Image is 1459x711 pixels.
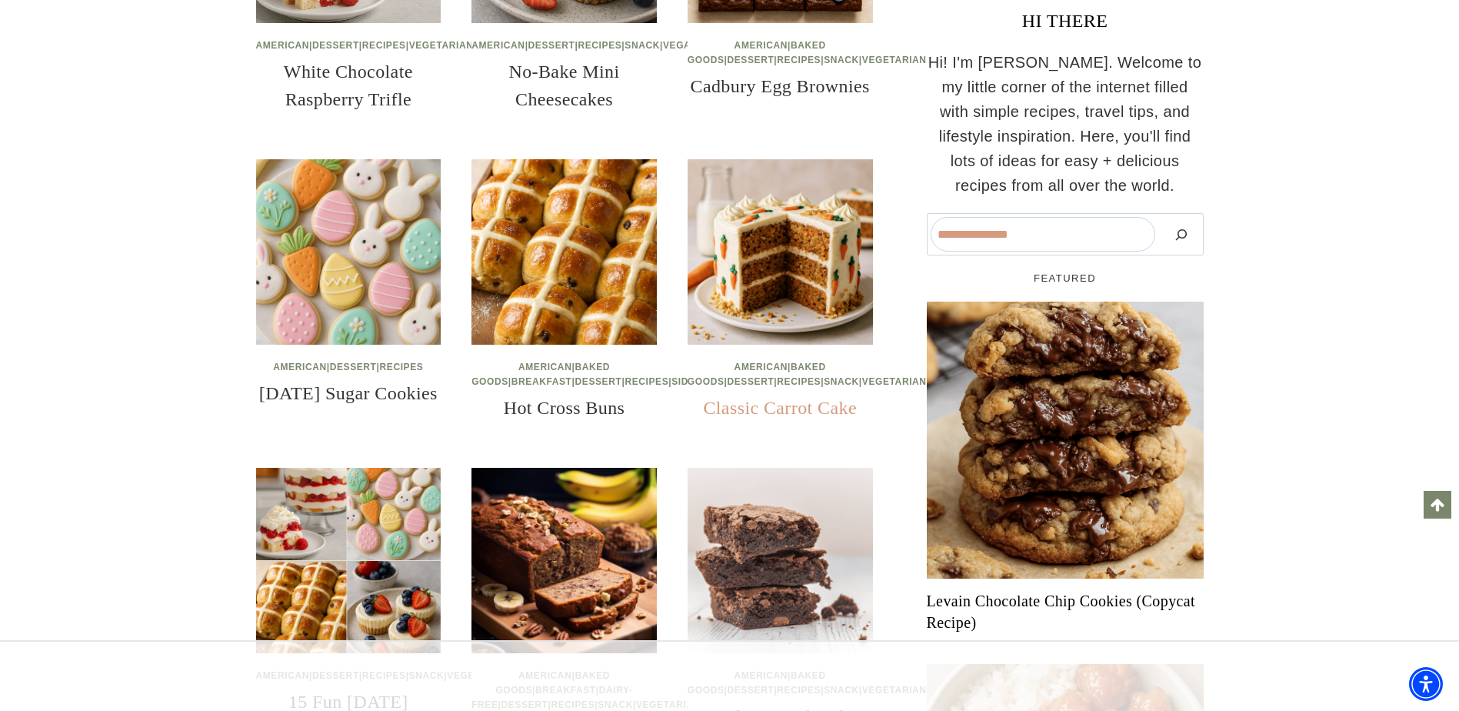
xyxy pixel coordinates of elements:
[380,362,424,372] a: Recipes
[777,376,821,387] a: Recipes
[1424,491,1451,519] a: Scroll to top
[362,40,406,51] a: Recipes
[927,302,1204,579] a: Read More Levain Chocolate Chip Cookies (Copycat Recipe)
[734,40,788,51] a: American
[508,62,619,109] a: No-Bake Mini Cheesecakes
[518,362,571,372] a: American
[663,40,698,51] a: Vegan
[727,376,774,387] a: Dessert
[256,40,474,51] span: | | |
[471,159,657,345] img: Hot Cross Buns
[824,55,859,65] a: Snack
[727,55,774,65] a: Dessert
[625,376,668,387] a: Recipes
[471,362,610,387] a: Baked Goods
[256,40,309,51] a: American
[273,362,423,372] span: | |
[703,398,857,418] a: Classic Carrot Cake
[734,362,788,372] a: American
[578,40,621,51] a: Recipes
[504,398,625,418] a: Hot Cross Buns
[862,376,927,387] a: Vegetarian
[471,40,525,51] a: American
[927,7,1204,35] h3: HI THERE
[688,40,927,65] span: | | | | |
[471,40,765,51] span: | | | | |
[1409,667,1443,701] div: Accessibility Menu
[256,468,441,653] img: 15 Fun Easter Desserts to Make This Year
[528,40,575,51] a: Dessert
[259,383,438,403] a: [DATE] Sugar Cookies
[471,468,657,653] img: Moist Sourdough Discard Banana Bread
[927,271,1204,286] h5: FEATURED
[691,76,870,96] a: Cadbury Egg Brownies
[625,40,660,51] a: Snack
[575,376,622,387] a: Dessert
[273,362,326,372] a: American
[688,362,826,387] a: Baked Goods
[777,55,821,65] a: Recipes
[511,376,572,387] a: Breakfast
[256,159,441,345] img: Easter Sugar Cookies
[688,159,873,345] img: Classic Carrot Cake
[471,362,808,387] span: | | | | | | |
[284,62,413,109] a: White Chocolate Raspberry Trifle
[312,40,359,51] a: Dessert
[824,376,859,387] a: Snack
[927,50,1204,198] p: Hi! I'm [PERSON_NAME]. Welcome to my little corner of the internet filled with simple recipes, tr...
[862,55,927,65] a: Vegetarian
[688,468,873,653] img: Fudgy Sourdough Discard Brownies
[409,40,474,51] a: Vegetarian
[330,362,377,372] a: Dessert
[1163,217,1200,252] button: Search
[671,376,701,387] a: Sides
[927,590,1204,633] a: Levain Chocolate Chip Cookies (Copycat Recipe)
[688,362,927,387] span: | | | | |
